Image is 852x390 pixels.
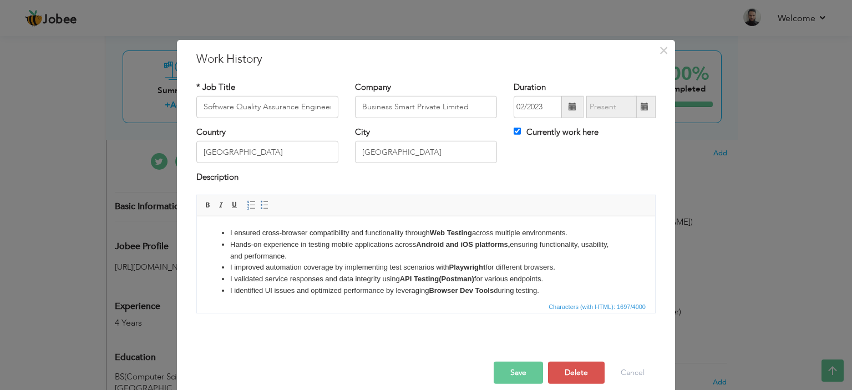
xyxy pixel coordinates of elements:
[548,362,605,384] button: Delete
[514,126,599,138] label: Currently work here
[245,199,257,211] a: Insert/Remove Numbered List
[586,96,637,118] input: Present
[33,80,425,92] li: I maintained clarity and traceability by preparing detailed for projects.
[514,96,561,118] input: From
[215,199,227,211] a: Italic
[514,128,521,135] input: Currently work here
[229,199,241,211] a: Underline
[546,302,649,312] div: Statistics
[514,81,546,93] label: Duration
[213,82,340,90] strong: Documentation(Test Plan and Cases)
[655,41,672,59] button: Close
[196,126,226,138] label: Country
[355,126,370,138] label: City
[197,216,655,300] iframe: Rich Text Editor, workEditor
[258,199,271,211] a: Insert/Remove Bulleted List
[196,50,656,67] h3: Work History
[546,302,648,312] span: Characters (with HTML): 1697/4000
[494,362,543,384] button: Save
[610,362,656,384] button: Cancel
[202,199,214,211] a: Bold
[355,81,391,93] label: Company
[196,81,235,93] label: * Job Title
[196,171,239,183] label: Description
[659,40,668,60] span: ×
